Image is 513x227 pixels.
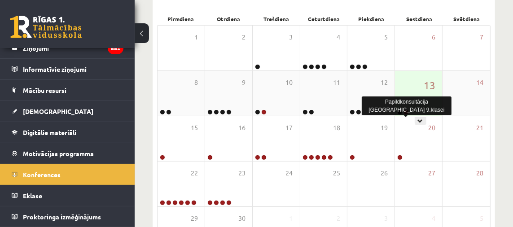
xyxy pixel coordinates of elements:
[12,38,123,58] a: Ziņojumi882
[286,78,293,87] span: 10
[205,13,252,25] div: Otrdiena
[333,123,340,133] span: 18
[23,107,93,115] span: [DEMOGRAPHIC_DATA]
[443,13,491,25] div: Svētdiena
[194,32,198,42] span: 1
[289,214,293,223] span: 1
[23,170,61,179] span: Konferences
[424,78,435,93] span: 13
[476,168,483,178] span: 28
[432,32,435,42] span: 6
[108,42,123,54] i: 882
[12,122,123,143] a: Digitālie materiāli
[337,32,340,42] span: 4
[12,101,123,122] a: [DEMOGRAPHIC_DATA]
[381,168,388,178] span: 26
[286,168,293,178] span: 24
[10,16,82,38] a: Rīgas 1. Tālmācības vidusskola
[23,86,66,94] span: Mācību resursi
[238,214,246,223] span: 30
[428,123,435,133] span: 20
[286,123,293,133] span: 17
[12,80,123,100] a: Mācību resursi
[362,96,452,115] div: Papildkonsultācija [GEOGRAPHIC_DATA] 9.klasei
[432,214,435,223] span: 4
[300,13,347,25] div: Ceturtdiena
[194,78,198,87] span: 8
[23,149,94,157] span: Motivācijas programma
[191,168,198,178] span: 22
[384,214,388,223] span: 3
[238,168,246,178] span: 23
[333,78,340,87] span: 11
[381,123,388,133] span: 19
[395,13,443,25] div: Sestdiena
[480,214,483,223] span: 5
[23,192,42,200] span: Eklase
[480,32,483,42] span: 7
[476,123,483,133] span: 21
[333,168,340,178] span: 25
[348,13,395,25] div: Piekdiena
[12,206,123,227] a: Proktoringa izmēģinājums
[252,13,300,25] div: Trešdiena
[12,185,123,206] a: Eklase
[289,32,293,42] span: 3
[238,123,246,133] span: 16
[191,214,198,223] span: 29
[381,78,388,87] span: 12
[23,213,101,221] span: Proktoringa izmēģinājums
[23,128,76,136] span: Digitālie materiāli
[191,123,198,133] span: 15
[12,143,123,164] a: Motivācijas programma
[23,59,123,79] legend: Informatīvie ziņojumi
[242,78,246,87] span: 9
[23,38,123,58] legend: Ziņojumi
[12,164,123,185] a: Konferences
[242,32,246,42] span: 2
[428,168,435,178] span: 27
[337,214,340,223] span: 2
[12,59,123,79] a: Informatīvie ziņojumi
[157,13,205,25] div: Pirmdiena
[384,32,388,42] span: 5
[476,78,483,87] span: 14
